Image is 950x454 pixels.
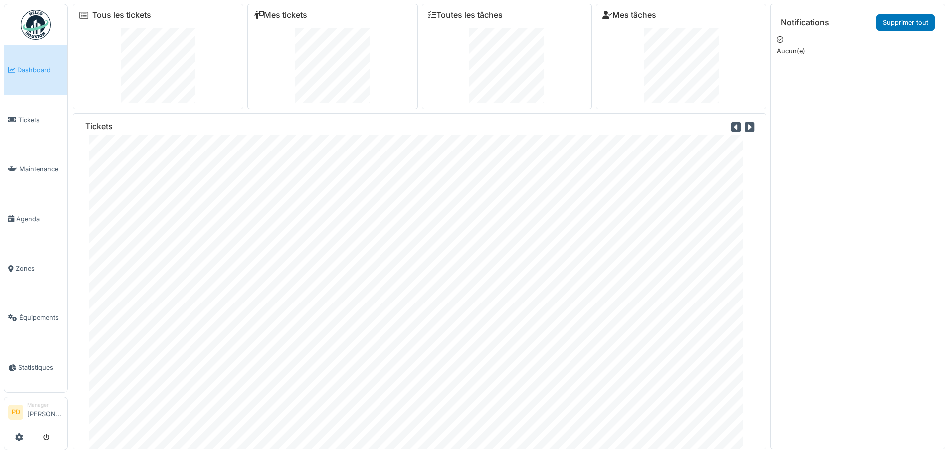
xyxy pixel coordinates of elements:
[602,10,656,20] a: Mes tâches
[8,401,63,425] a: PD Manager[PERSON_NAME]
[4,45,67,95] a: Dashboard
[16,214,63,224] span: Agenda
[27,401,63,409] div: Manager
[27,401,63,423] li: [PERSON_NAME]
[876,14,935,31] a: Supprimer tout
[8,405,23,420] li: PD
[85,122,113,131] h6: Tickets
[19,164,63,174] span: Maintenance
[254,10,307,20] a: Mes tickets
[4,293,67,342] a: Équipements
[777,46,939,56] p: Aucun(e)
[4,244,67,293] a: Zones
[17,65,63,75] span: Dashboard
[18,363,63,372] span: Statistiques
[4,343,67,392] a: Statistiques
[18,115,63,125] span: Tickets
[428,10,503,20] a: Toutes les tâches
[92,10,151,20] a: Tous les tickets
[781,18,829,27] h6: Notifications
[4,145,67,194] a: Maintenance
[16,264,63,273] span: Zones
[21,10,51,40] img: Badge_color-CXgf-gQk.svg
[19,313,63,322] span: Équipements
[4,194,67,243] a: Agenda
[4,95,67,144] a: Tickets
